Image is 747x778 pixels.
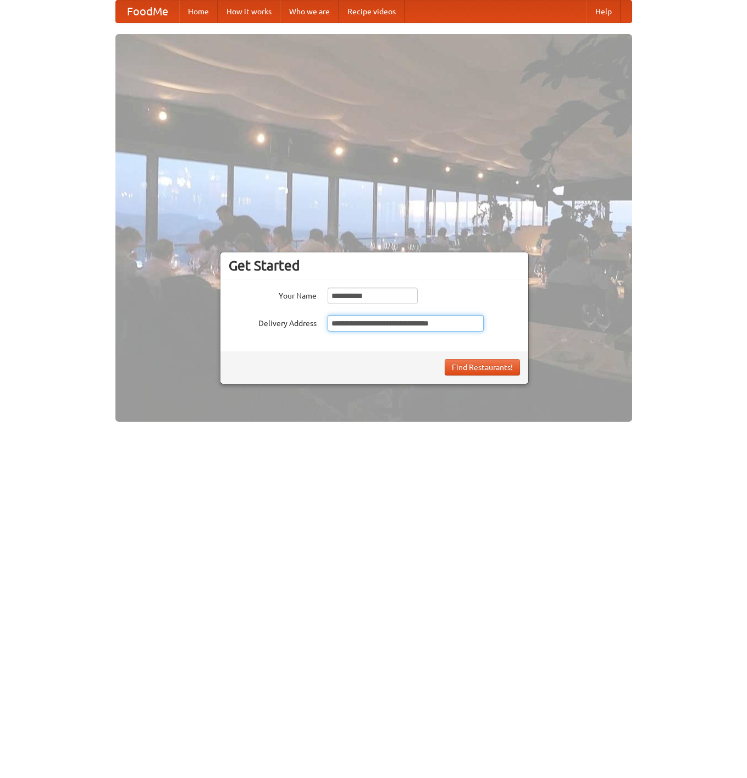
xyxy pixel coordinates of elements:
h3: Get Started [229,257,520,274]
a: How it works [218,1,280,23]
button: Find Restaurants! [445,359,520,376]
a: Who we are [280,1,339,23]
a: Help [586,1,621,23]
a: FoodMe [116,1,179,23]
a: Home [179,1,218,23]
a: Recipe videos [339,1,405,23]
label: Your Name [229,288,317,301]
label: Delivery Address [229,315,317,329]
